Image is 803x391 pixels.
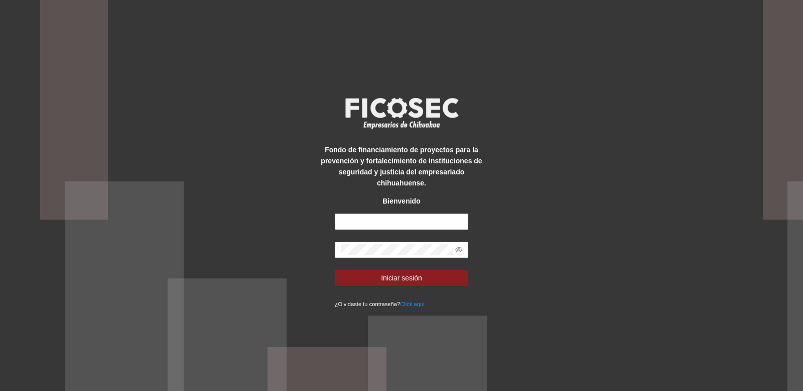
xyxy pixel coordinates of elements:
button: Iniciar sesión [335,270,469,286]
span: Iniciar sesión [381,272,422,283]
small: ¿Olvidaste tu contraseña? [335,301,425,307]
img: logo [339,94,464,132]
span: eye-invisible [455,246,462,253]
strong: Bienvenido [382,197,420,205]
strong: Fondo de financiamiento de proyectos para la prevención y fortalecimiento de instituciones de seg... [321,146,482,187]
a: Click aqui [400,301,425,307]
